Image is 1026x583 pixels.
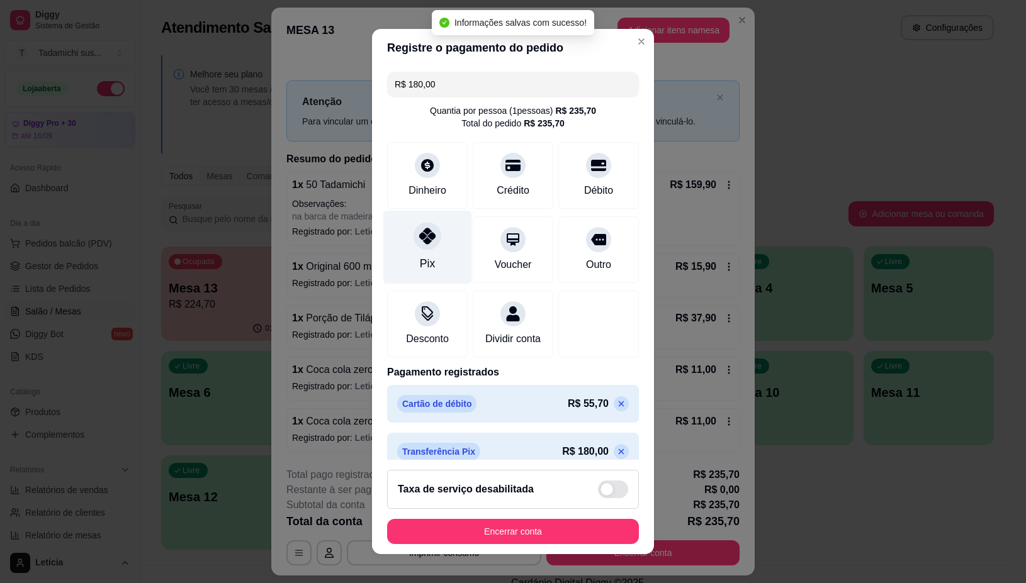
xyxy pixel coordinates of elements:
div: Voucher [495,257,532,272]
p: Cartão de débito [397,395,476,413]
div: R$ 235,70 [524,117,565,130]
button: Close [631,31,651,52]
div: R$ 235,70 [555,104,596,117]
p: Transferência Pix [397,443,480,460]
div: Pix [420,256,435,272]
div: Dinheiro [409,183,446,198]
div: Dividir conta [485,331,541,347]
div: Outro [586,257,611,272]
header: Registre o pagamento do pedido [372,29,654,67]
span: check-circle [439,18,449,28]
div: Desconto [406,331,449,347]
div: Débito [584,183,613,198]
p: R$ 55,70 [568,396,609,411]
p: Pagamento registrados [387,365,639,380]
h2: Taxa de serviço desabilitada [398,482,534,497]
button: Encerrar conta [387,519,639,544]
div: Crédito [497,183,529,198]
div: Quantia por pessoa ( 1 pessoas) [430,104,596,117]
input: Ex.: hambúrguer de cordeiro [395,72,631,97]
p: R$ 180,00 [562,444,609,459]
span: Informações salvas com sucesso! [454,18,587,28]
div: Total do pedido [461,117,565,130]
